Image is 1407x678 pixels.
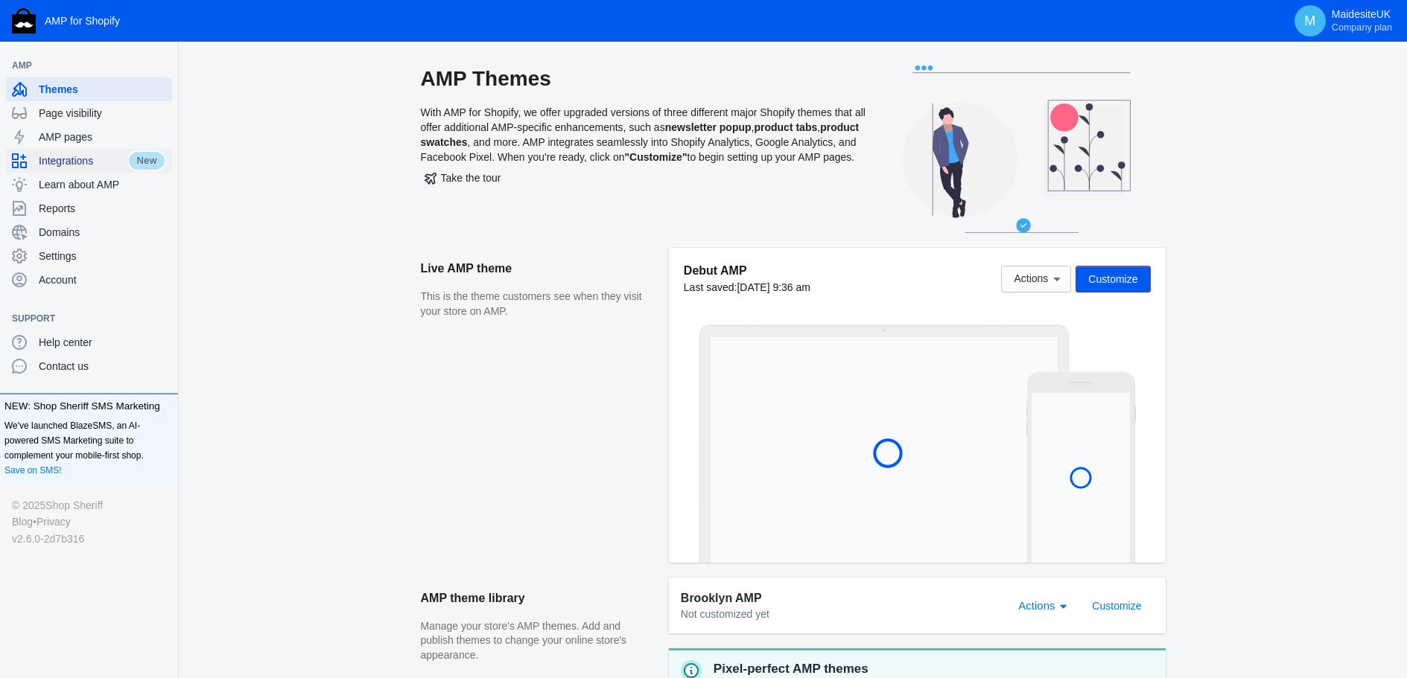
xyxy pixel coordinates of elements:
[754,121,817,133] b: product tabs
[421,164,505,191] button: Take the tour
[12,514,166,530] div: •
[39,201,166,216] span: Reports
[151,316,175,322] button: Add a sales channel
[6,125,172,149] a: AMP pages
[1018,595,1075,613] mat-select: Actions
[36,514,71,530] a: Privacy
[684,263,810,278] h5: Debut AMP
[12,497,166,514] div: © 2025
[39,177,166,192] span: Learn about AMP
[699,324,1070,563] img: Laptop frame
[39,359,166,374] span: Contact us
[4,463,62,478] a: Save on SMS!
[12,531,166,547] div: v2.6.0-2d7b316
[1080,592,1153,619] button: Customize
[421,65,868,248] div: With AMP for Shopify, we offer upgraded versions of three different major Shopify themes that all...
[6,149,172,173] a: IntegrationsNew
[39,225,166,240] span: Domains
[39,129,166,144] span: AMP pages
[6,268,172,292] a: Account
[151,63,175,68] button: Add a sales channel
[1303,13,1318,28] span: M
[665,121,752,133] b: newsletter popup
[12,8,36,33] img: Shop Sheriff Logo
[1080,598,1153,610] a: Customize
[714,660,1154,678] p: Pixel-perfect AMP themes
[1092,600,1141,612] span: Customize
[737,281,810,293] span: [DATE] 9:36 am
[6,354,172,378] a: Contact us
[12,311,151,326] span: Support
[1088,273,1137,285] span: Customize
[421,65,868,92] h2: AMP Themes
[1076,266,1150,292] button: Customize
[681,589,762,607] span: Brooklyn AMP
[6,101,172,125] a: Page visibility
[45,497,103,514] a: Shop Sheriff
[421,290,654,319] p: This is the theme customers see when they visit your store on AMP.
[624,151,687,163] b: "Customize"
[421,619,654,663] p: Manage your store's AMP themes. Add and publish themes to change your online store's appearance.
[425,172,501,184] span: Take the tour
[6,77,172,101] a: Themes
[45,15,120,27] span: AMP for Shopify
[39,335,166,350] span: Help center
[127,150,166,171] span: New
[6,220,172,244] a: Domains
[681,607,1002,622] div: Not customized yet
[12,514,33,530] a: Blog
[39,106,166,121] span: Page visibility
[1014,273,1048,285] span: Actions
[1001,266,1071,292] button: Actions
[6,173,172,196] a: Learn about AMP
[1026,371,1136,563] img: Mobile frame
[6,196,172,220] a: Reports
[39,82,166,97] span: Themes
[684,280,810,295] div: Last saved:
[39,249,166,263] span: Settings
[6,244,172,268] a: Settings
[12,58,151,73] span: AMP
[1332,22,1392,33] span: Company plan
[1018,599,1055,612] span: Actions
[39,153,127,168] span: Integrations
[39,272,166,287] span: Account
[1332,8,1392,33] p: MaidesiteUK
[421,248,654,290] h2: Live AMP theme
[421,578,654,619] h2: AMP theme library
